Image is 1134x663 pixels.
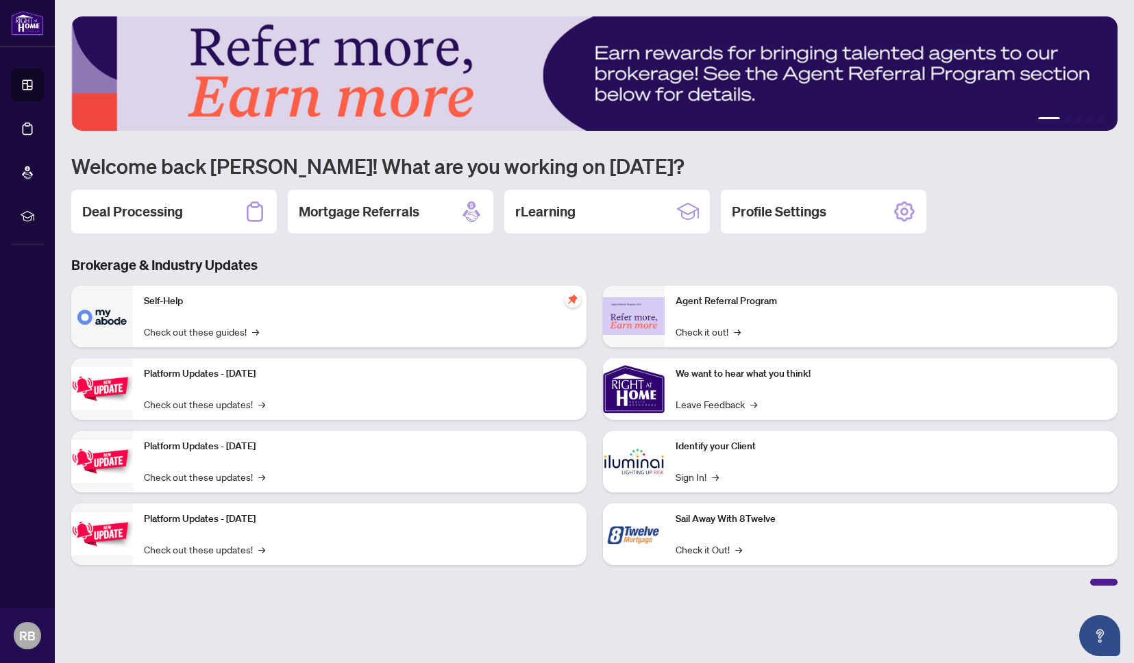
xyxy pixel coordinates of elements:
[603,503,665,565] img: Sail Away With 8Twelve
[603,358,665,420] img: We want to hear what you think!
[144,294,576,309] p: Self-Help
[144,512,576,527] p: Platform Updates - [DATE]
[735,542,742,557] span: →
[676,366,1107,381] p: We want to hear what you think!
[1038,117,1060,123] button: 1
[252,324,259,339] span: →
[71,16,1118,131] img: Slide 0
[71,153,1118,179] h1: Welcome back [PERSON_NAME]! What are you working on [DATE]?
[676,324,741,339] a: Check it out!→
[258,469,265,484] span: →
[299,202,419,221] h2: Mortgage Referrals
[603,431,665,492] img: Identify your Client
[71,367,133,410] img: Platform Updates - July 21, 2025
[82,202,183,221] h2: Deal Processing
[144,366,576,381] p: Platform Updates - [DATE]
[676,542,742,557] a: Check it Out!→
[1098,117,1104,123] button: 5
[144,542,265,557] a: Check out these updates!→
[676,397,757,412] a: Leave Feedback→
[258,397,265,412] span: →
[71,512,133,555] img: Platform Updates - June 23, 2025
[676,294,1107,309] p: Agent Referral Program
[712,469,719,484] span: →
[750,397,757,412] span: →
[732,202,826,221] h2: Profile Settings
[144,397,265,412] a: Check out these updates!→
[144,439,576,454] p: Platform Updates - [DATE]
[565,291,581,308] span: pushpin
[11,10,44,36] img: logo
[144,324,259,339] a: Check out these guides!→
[1087,117,1093,123] button: 4
[676,512,1107,527] p: Sail Away With 8Twelve
[144,469,265,484] a: Check out these updates!→
[1076,117,1082,123] button: 3
[1079,615,1120,656] button: Open asap
[71,286,133,347] img: Self-Help
[1065,117,1071,123] button: 2
[71,440,133,483] img: Platform Updates - July 8, 2025
[676,439,1107,454] p: Identify your Client
[734,324,741,339] span: →
[19,626,36,645] span: RB
[603,297,665,335] img: Agent Referral Program
[676,469,719,484] a: Sign In!→
[71,255,1118,275] h3: Brokerage & Industry Updates
[515,202,576,221] h2: rLearning
[258,542,265,557] span: →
